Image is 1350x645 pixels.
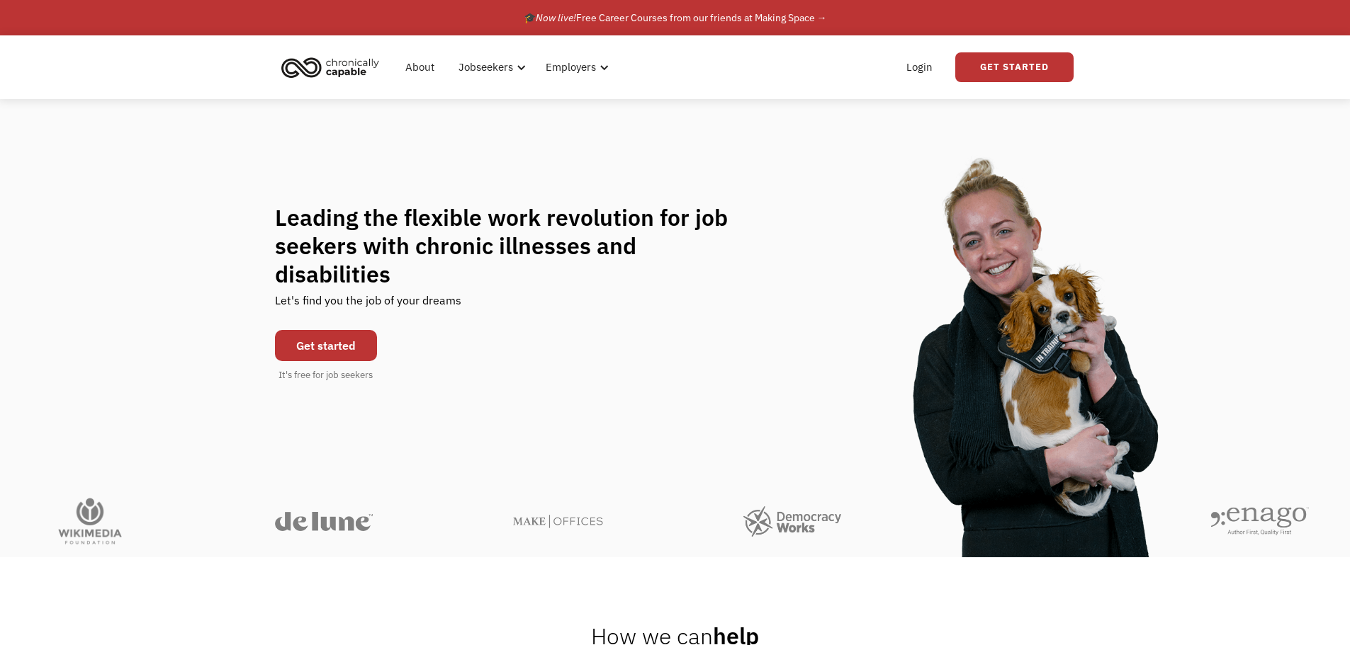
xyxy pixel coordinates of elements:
h1: Leading the flexible work revolution for job seekers with chronic illnesses and disabilities [275,203,755,288]
div: Let's find you the job of your dreams [275,288,461,323]
a: Get started [275,330,377,361]
em: Now live! [536,11,576,24]
a: Login [898,45,941,90]
a: home [277,52,390,83]
div: Jobseekers [450,45,530,90]
div: Jobseekers [459,59,513,76]
div: It's free for job seekers [279,368,373,382]
a: About [397,45,443,90]
img: Chronically Capable logo [277,52,383,83]
div: Employers [537,45,613,90]
a: Get Started [955,52,1074,82]
div: Employers [546,59,596,76]
div: 🎓 Free Career Courses from our friends at Making Space → [524,9,827,26]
